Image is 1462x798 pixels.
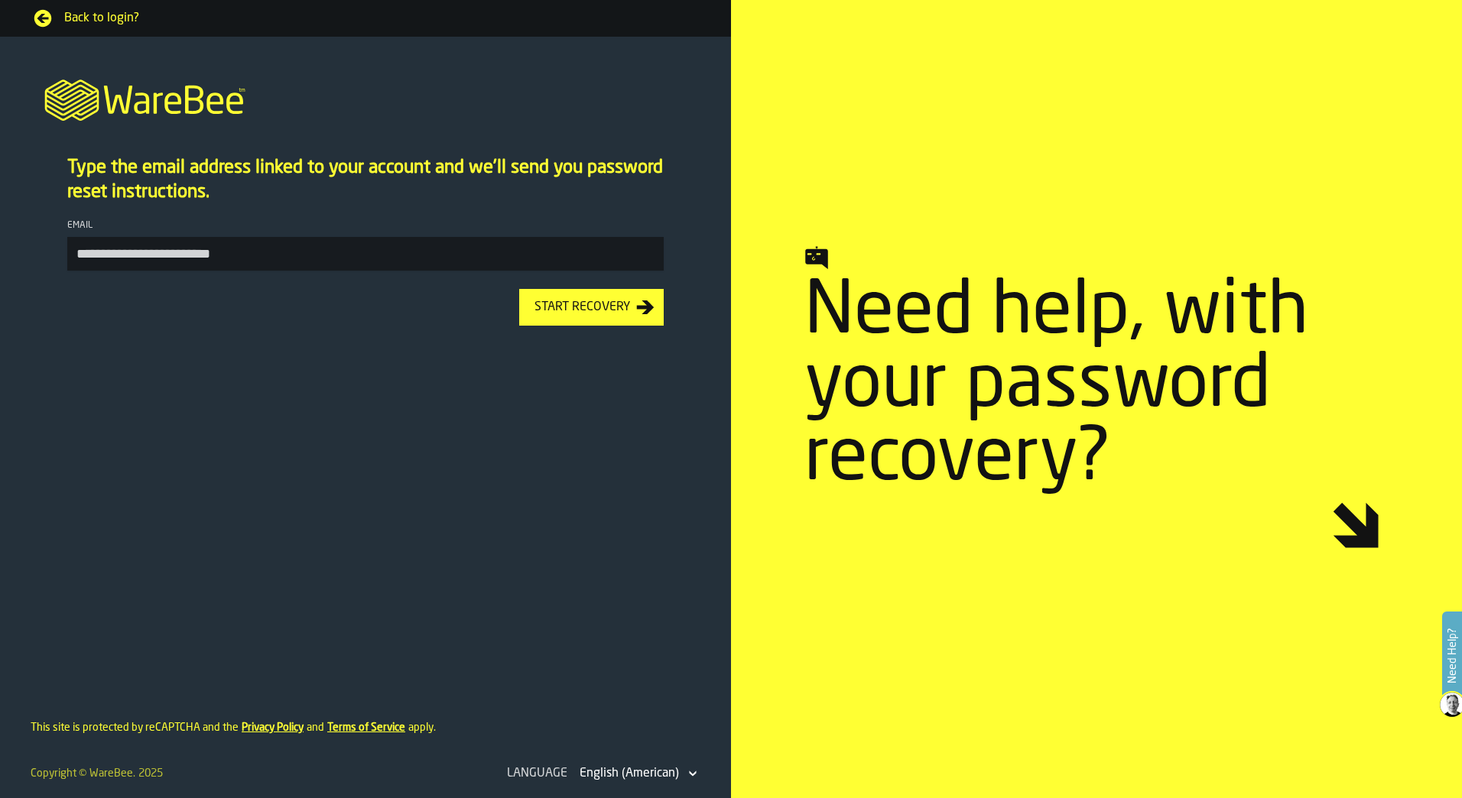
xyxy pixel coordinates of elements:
div: Start Recovery [528,298,636,316]
div: Language [504,764,570,783]
a: Need help, with your password recovery? [804,271,1389,497]
div: LanguageDropdownMenuValue-en-US [504,761,700,786]
span: Back to login? [64,9,700,28]
span: Copyright © [31,768,86,779]
div: DropdownMenuValue-en-US [580,764,679,783]
a: Terms of Service [327,722,405,733]
span: Need help, with your password recovery? [804,277,1382,497]
input: button-toolbar-Email [67,237,664,271]
a: Back to login? [31,6,700,31]
a: Privacy Policy [242,722,304,733]
label: Need Help? [1444,613,1460,699]
span: 2025 [138,768,163,779]
button: button-Start Recovery [519,289,664,326]
div: Email [67,220,664,231]
p: Type the email address linked to your account and we'll send you password reset instructions. [67,156,664,205]
label: button-toolbar-Email [67,220,664,271]
a: WareBee. [89,768,135,779]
